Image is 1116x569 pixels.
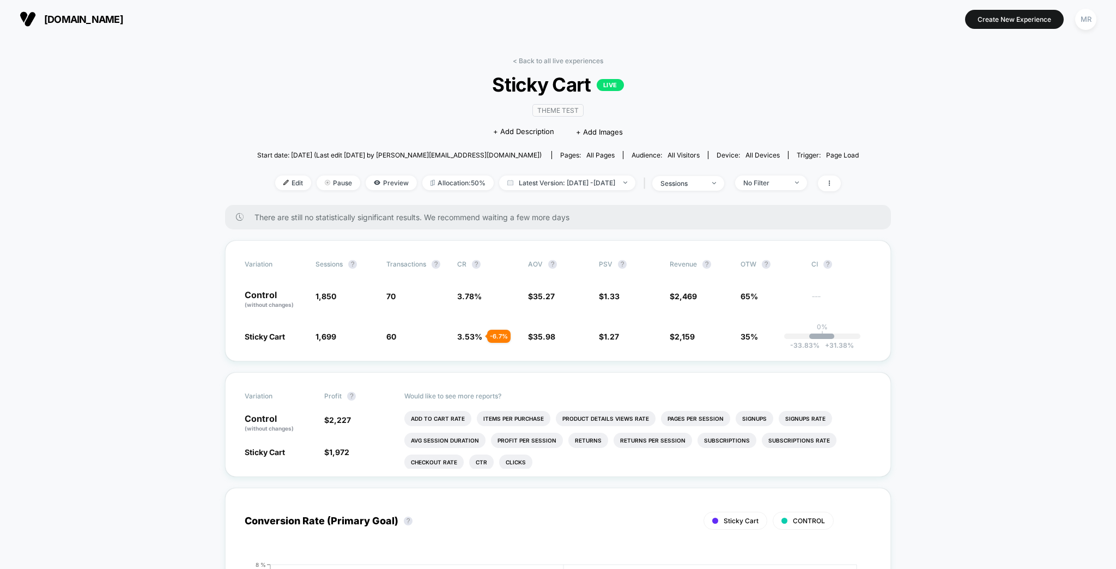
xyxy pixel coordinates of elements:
span: 35.27 [533,292,555,301]
span: Start date: [DATE] (Last edit [DATE] by [PERSON_NAME][EMAIL_ADDRESS][DOMAIN_NAME]) [257,151,542,159]
button: Create New Experience [965,10,1064,29]
span: 35% [741,332,758,341]
li: Ctr [469,455,494,470]
span: 31.38 % [820,341,854,349]
span: PSV [599,260,612,268]
span: 60 [386,332,396,341]
span: all pages [586,151,615,159]
span: 1.33 [604,292,620,301]
li: Items Per Purchase [477,411,550,426]
li: Returns [568,433,608,448]
span: 2,159 [675,332,695,341]
button: ? [548,260,557,269]
button: ? [347,392,356,401]
span: Profit [324,392,342,400]
img: edit [283,180,289,185]
li: Pages Per Session [661,411,730,426]
span: 1.27 [604,332,619,341]
span: Transactions [386,260,426,268]
span: 65% [741,292,758,301]
span: (without changes) [245,301,294,308]
span: + Add Description [493,126,554,137]
span: All Visitors [668,151,700,159]
p: | [821,331,823,339]
button: MR [1072,8,1100,31]
li: Add To Cart Rate [404,411,471,426]
span: Allocation: 50% [422,175,494,190]
a: < Back to all live experiences [513,57,603,65]
span: $ [324,447,349,457]
span: Sticky Cart [245,447,285,457]
span: --- [811,293,871,309]
span: 70 [386,292,396,301]
span: $ [324,415,351,425]
span: Pause [317,175,360,190]
li: Checkout Rate [404,455,464,470]
span: CR [457,260,466,268]
div: sessions [660,179,704,187]
img: rebalance [430,180,435,186]
span: Latest Version: [DATE] - [DATE] [499,175,635,190]
button: ? [702,260,711,269]
span: OTW [741,260,800,269]
span: Variation [245,260,305,269]
img: Visually logo [20,11,36,27]
span: Page Load [826,151,859,159]
span: Sticky Cart [287,73,828,96]
span: $ [528,332,555,341]
span: Edit [275,175,311,190]
img: end [325,180,330,185]
li: Subscriptions [697,433,756,448]
span: CONTROL [793,517,825,525]
p: Would like to see more reports? [404,392,872,400]
span: Device: [708,151,788,159]
li: Product Details Views Rate [556,411,656,426]
span: 1,699 [316,332,336,341]
span: all devices [745,151,780,159]
span: CI [811,260,871,269]
li: Signups [736,411,773,426]
p: LIVE [597,79,624,91]
button: [DOMAIN_NAME] [16,10,126,28]
button: ? [348,260,357,269]
p: Control [245,290,305,309]
span: $ [599,332,619,341]
li: Signups Rate [779,411,832,426]
button: ? [472,260,481,269]
button: ? [404,517,413,525]
span: $ [599,292,620,301]
img: calendar [507,180,513,185]
span: Variation [245,392,305,401]
span: 2,227 [329,415,351,425]
div: Pages: [560,151,615,159]
li: Profit Per Session [491,433,563,448]
div: No Filter [743,179,787,187]
img: end [712,182,716,184]
button: ? [432,260,440,269]
span: There are still no statistically significant results. We recommend waiting a few more days [254,213,869,222]
span: Sticky Cart [245,332,285,341]
span: Sticky Cart [724,517,759,525]
button: ? [823,260,832,269]
span: -33.83 % [790,341,820,349]
span: (without changes) [245,425,294,432]
li: Returns Per Session [614,433,692,448]
p: Control [245,414,313,433]
div: MR [1075,9,1096,30]
span: 1,850 [316,292,336,301]
div: Trigger: [797,151,859,159]
tspan: 8 % [256,561,266,568]
img: end [623,181,627,184]
img: end [795,181,799,184]
li: Subscriptions Rate [762,433,836,448]
span: 3.53 % [457,332,482,341]
span: 3.78 % [457,292,482,301]
span: 2,469 [675,292,697,301]
span: + Add Images [576,128,623,136]
span: AOV [528,260,543,268]
button: ? [762,260,771,269]
span: $ [528,292,555,301]
li: Avg Session Duration [404,433,486,448]
span: $ [670,332,695,341]
span: Theme Test [532,104,584,117]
